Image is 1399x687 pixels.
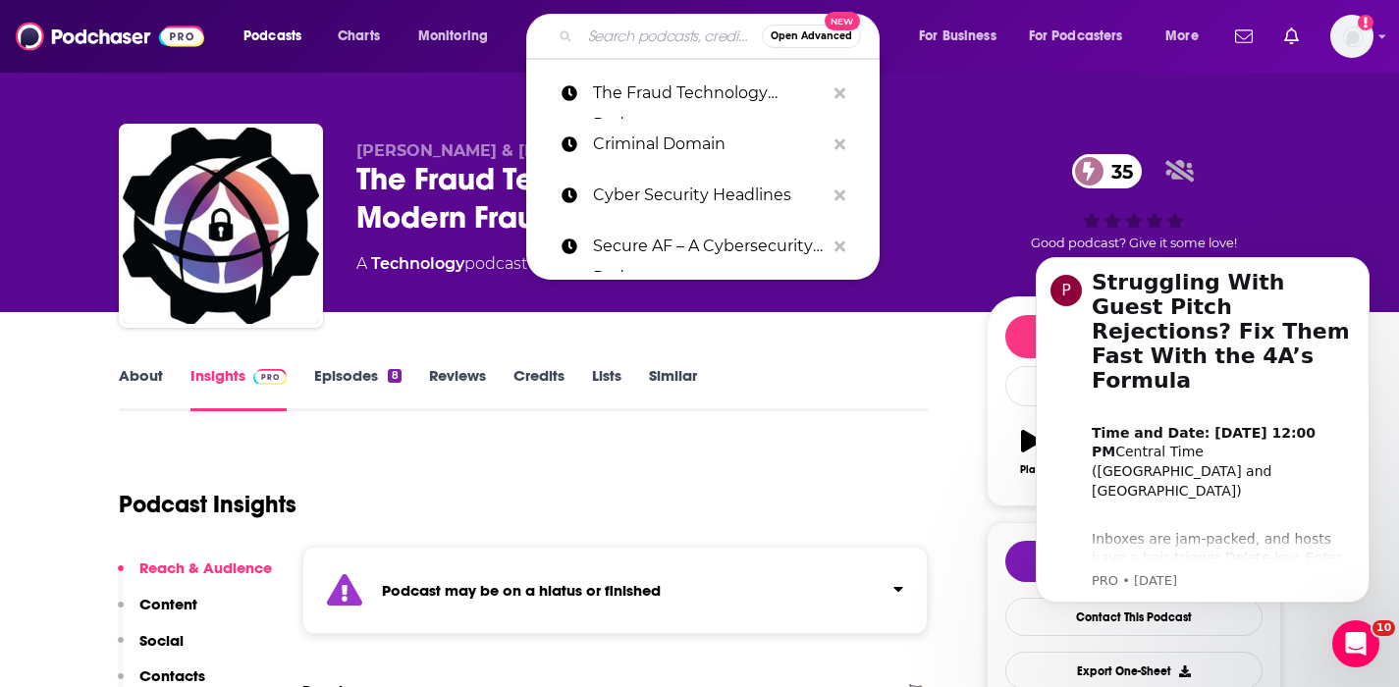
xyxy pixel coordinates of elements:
p: Secure AF – A Cybersecurity Podcast [593,221,825,272]
span: For Business [919,23,996,50]
img: Podchaser Pro [253,369,288,385]
a: Secure AF – A Cybersecurity Podcast [526,221,880,272]
button: Content [118,595,197,631]
a: Criminal Domain [526,119,880,170]
p: Cyber Security Headlines [593,170,825,221]
h1: Podcast Insights [119,490,296,519]
iframe: Intercom live chat [1332,620,1379,667]
svg: Add a profile image [1358,15,1373,30]
span: Charts [338,23,380,50]
span: Logged in as DineRacoma [1330,15,1373,58]
div: A podcast [356,252,527,276]
div: Inboxes are jam‑packed, and hosts have a hair‑trigger Delete key. Enter the 4A’s Formula—Actionab... [85,283,349,552]
a: 35 [1072,154,1143,188]
button: Follow [1005,315,1263,358]
a: InsightsPodchaser Pro [190,366,288,411]
span: Monitoring [418,23,488,50]
a: Similar [649,366,697,411]
span: Open Advanced [771,31,852,41]
section: Click to expand status details [302,547,929,634]
button: open menu [1152,21,1223,52]
p: Message from PRO, sent 3w ago [85,344,349,362]
a: Technology [371,254,464,273]
button: tell me why sparkleTell Me Why [1005,541,1263,582]
span: [PERSON_NAME] & [PERSON_NAME] [356,141,659,160]
button: Reach & Audience [118,558,272,595]
button: open menu [230,21,327,52]
a: Show notifications dropdown [1227,20,1261,53]
button: open menu [1016,21,1152,52]
span: 10 [1372,620,1395,636]
p: Reach & Audience [139,558,272,577]
a: Episodes8 [314,366,401,411]
a: Lists [592,366,621,411]
p: The Fraud Technology Podcast [593,68,825,119]
img: The Fraud Technology Podcast: For Modern Fraud Fighters [123,128,319,324]
button: open menu [404,21,513,52]
a: The Fraud Technology Podcast [526,68,880,119]
button: Show profile menu [1330,15,1373,58]
a: About [119,366,163,411]
a: Contact This Podcast [1005,598,1263,636]
span: More [1165,23,1199,50]
span: Podcasts [243,23,301,50]
button: Social [118,631,184,667]
a: Charts [325,21,392,52]
span: 35 [1092,154,1143,188]
button: Play [1005,417,1056,488]
button: Open AdvancedNew [762,25,861,48]
div: 35Good podcast? Give it some love! [987,141,1281,263]
input: Search podcasts, credits, & more... [580,21,762,52]
iframe: Intercom notifications message [1006,228,1399,634]
span: For Podcasters [1029,23,1123,50]
strong: Podcast may be on a hiatus or finished [382,581,661,600]
a: Reviews [429,366,486,411]
a: Show notifications dropdown [1276,20,1307,53]
p: Content [139,595,197,613]
p: Social [139,631,184,650]
span: New [825,12,860,30]
p: Contacts [139,666,205,685]
div: Search podcasts, credits, & more... [545,14,898,59]
p: Criminal Domain [593,119,825,170]
div: Rate [1005,366,1263,406]
img: User Profile [1330,15,1373,58]
img: Podchaser - Follow, Share and Rate Podcasts [16,18,204,55]
a: Credits [513,366,565,411]
div: 8 [388,369,401,383]
a: Cyber Security Headlines [526,170,880,221]
button: open menu [905,21,1021,52]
